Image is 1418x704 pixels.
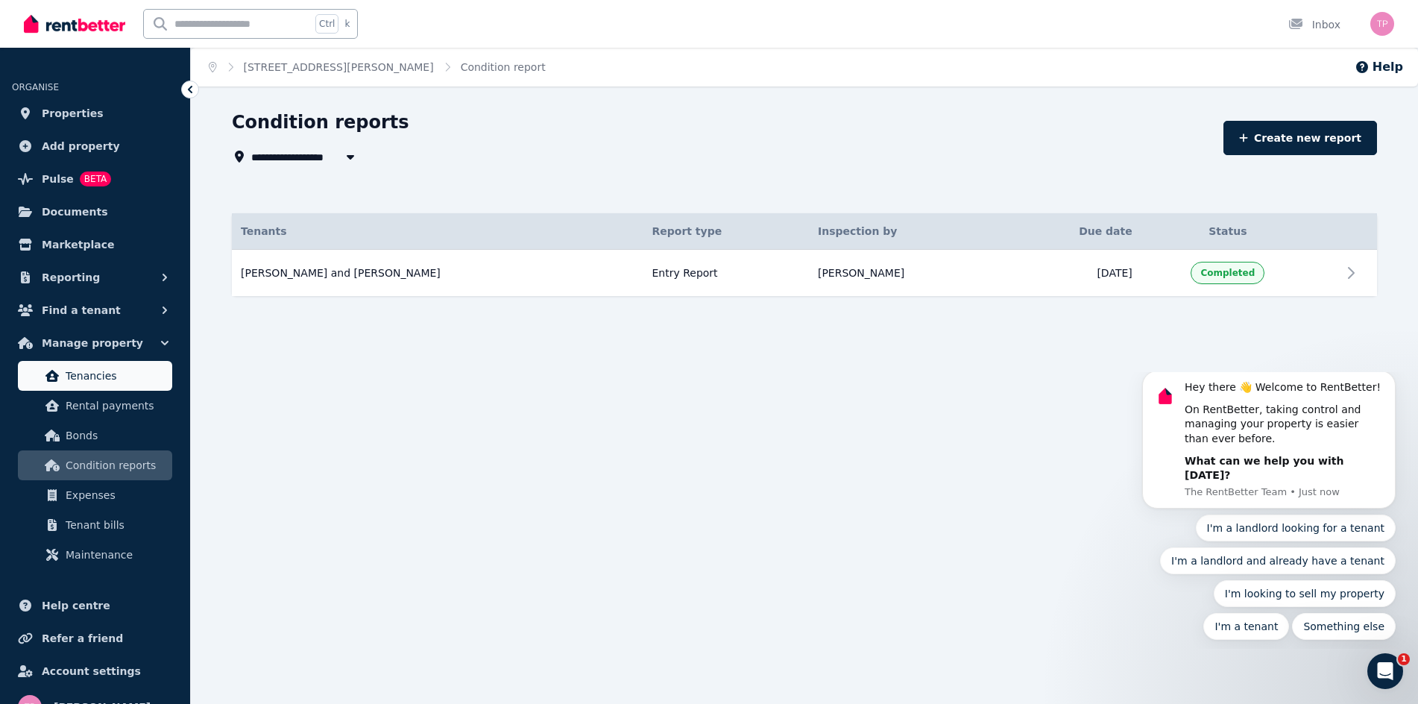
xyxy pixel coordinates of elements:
[18,391,172,421] a: Rental payments
[1006,213,1141,250] th: Due date
[1120,372,1418,649] iframe: Intercom notifications message
[244,61,434,73] a: [STREET_ADDRESS][PERSON_NAME]
[1398,653,1410,665] span: 1
[1223,121,1377,155] a: Create new report
[34,12,57,36] img: Profile image for The RentBetter Team
[66,486,166,504] span: Expenses
[344,18,350,30] span: k
[40,175,276,202] button: Quick reply: I'm a landlord and already have a tenant
[1370,12,1394,36] img: Tijana Popovic
[42,662,141,680] span: Account settings
[232,110,409,134] h1: Condition reports
[172,241,276,268] button: Quick reply: Something else
[818,265,904,280] span: [PERSON_NAME]
[18,421,172,450] a: Bonds
[1200,267,1255,279] span: Completed
[643,250,808,297] td: Entry Report
[461,60,546,75] span: Condition report
[643,213,808,250] th: Report type
[42,104,104,122] span: Properties
[66,546,166,564] span: Maintenance
[18,510,172,540] a: Tenant bills
[42,597,110,615] span: Help centre
[42,137,120,155] span: Add property
[18,540,172,570] a: Maintenance
[42,334,143,352] span: Manage property
[12,656,178,686] a: Account settings
[83,241,169,268] button: Quick reply: I'm a tenant
[12,197,178,227] a: Documents
[1141,213,1314,250] th: Status
[12,328,178,358] button: Manage property
[315,14,338,34] span: Ctrl
[65,31,265,75] div: On RentBetter, taking control and managing your property is easier than ever before.
[42,268,100,286] span: Reporting
[12,295,178,325] button: Find a tenant
[42,236,114,254] span: Marketplace
[66,456,166,474] span: Condition reports
[12,623,178,653] a: Refer a friend
[42,629,123,647] span: Refer a friend
[191,48,564,87] nav: Breadcrumb
[65,113,265,127] p: Message from The RentBetter Team, sent Just now
[76,142,277,169] button: Quick reply: I'm a landlord looking for a tenant
[1288,17,1340,32] div: Inbox
[80,172,111,186] span: BETA
[12,98,178,128] a: Properties
[66,367,166,385] span: Tenancies
[12,230,178,260] a: Marketplace
[12,164,178,194] a: PulseBETA
[241,224,287,239] span: Tenants
[42,170,74,188] span: Pulse
[241,265,441,280] span: [PERSON_NAME] and [PERSON_NAME]
[18,480,172,510] a: Expenses
[12,131,178,161] a: Add property
[1006,250,1141,297] td: [DATE]
[42,301,121,319] span: Find a tenant
[42,203,108,221] span: Documents
[22,142,276,268] div: Quick reply options
[94,208,276,235] button: Quick reply: I'm looking to sell my property
[18,361,172,391] a: Tenancies
[24,13,125,35] img: RentBetter
[65,8,265,23] div: Hey there 👋 Welcome to RentBetter!
[65,8,265,111] div: Message content
[12,263,178,292] button: Reporting
[12,82,59,92] span: ORGANISE
[12,591,178,620] a: Help centre
[1367,653,1403,689] iframe: Intercom live chat
[809,213,1006,250] th: Inspection by
[1355,58,1403,76] button: Help
[18,450,172,480] a: Condition reports
[65,83,224,110] b: What can we help you with [DATE]?
[66,397,166,415] span: Rental payments
[66,516,166,534] span: Tenant bills
[66,427,166,444] span: Bonds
